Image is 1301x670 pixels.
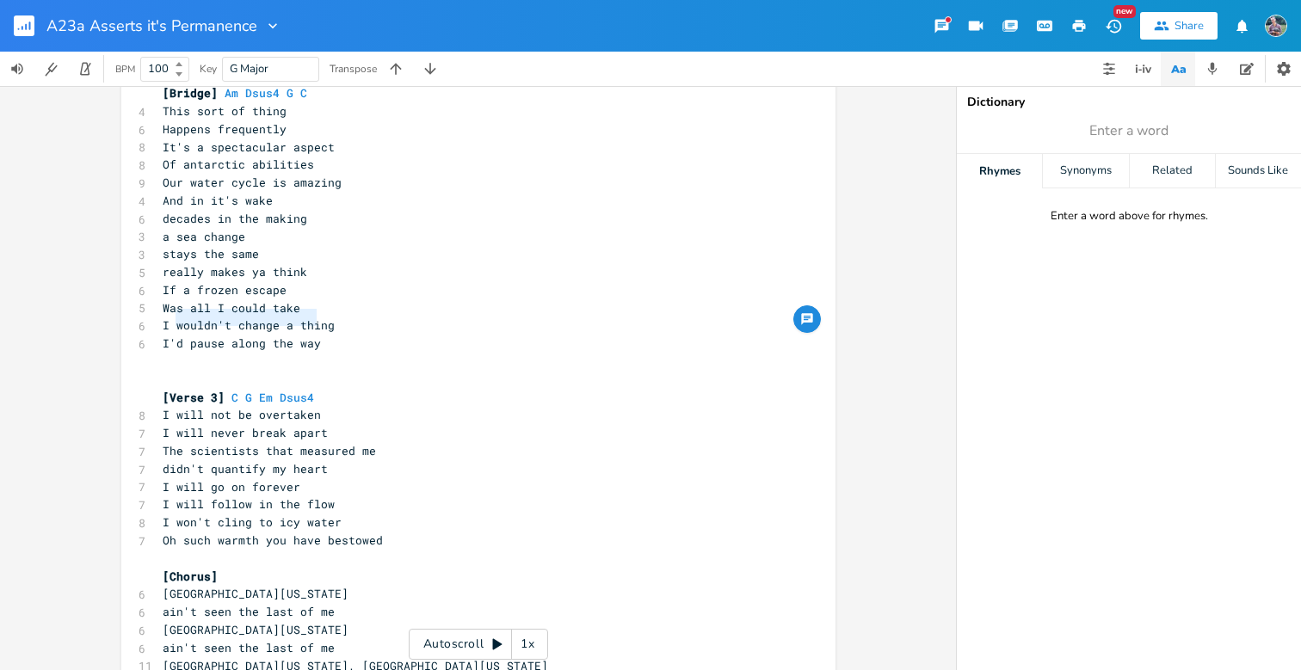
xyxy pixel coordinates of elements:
span: C [300,85,307,101]
div: Dictionary [967,96,1291,108]
span: I'd pause along the way [163,335,321,351]
span: Was all I could take [163,300,300,316]
span: [Verse 3] [163,390,225,405]
span: Dsus4 [280,390,314,405]
span: Our water cycle is amazing [163,175,342,190]
span: ain't seen the last of me [163,604,335,619]
span: Enter a word [1089,121,1168,141]
span: If a frozen escape [163,282,287,298]
span: Am [225,85,238,101]
span: [GEOGRAPHIC_DATA][US_STATE] [163,586,348,601]
img: Jason McVay [1265,15,1287,37]
span: Dsus4 [245,85,280,101]
span: I won't cling to icy water [163,514,342,530]
span: decades in the making [163,211,307,226]
span: A23a Asserts it's Permanence [46,18,257,34]
span: G [245,390,252,405]
span: The scientists that measured me [163,443,376,458]
div: Rhymes [957,154,1042,188]
span: And in it's wake [163,193,273,208]
div: Synonyms [1043,154,1128,188]
span: It's a spectacular aspect [163,139,335,155]
span: ain't seen the last of me [163,640,335,655]
div: Share [1175,18,1204,34]
span: I will go on forever [163,479,300,495]
div: BPM [115,65,135,74]
span: [Chorus] [163,569,218,584]
button: New [1096,10,1131,41]
span: Happens frequently [163,121,287,137]
span: a sea change [163,229,245,244]
span: Em [259,390,273,405]
span: C [231,390,238,405]
span: Of antarctic abilities [163,157,314,172]
span: This sort of thing [163,103,287,119]
span: stays the same [163,246,259,261]
span: didn't quantify my heart [163,461,328,476]
div: Sounds Like [1216,154,1301,188]
div: Transpose [330,64,377,74]
div: 1x [512,629,543,660]
div: Key [200,64,217,74]
span: G [287,85,293,101]
span: I will not be overtaken [163,407,321,422]
div: Autoscroll [409,629,548,660]
button: Share [1140,12,1218,40]
span: [Bridge] [163,85,218,101]
div: Related [1130,154,1215,188]
span: really makes ya think [163,264,307,280]
span: I wouldn't change a thing [163,317,335,333]
span: Oh such warmth you have bestowed [163,532,383,548]
div: Enter a word above for rhymes. [1051,209,1208,224]
span: [GEOGRAPHIC_DATA][US_STATE] [163,622,348,637]
div: New [1113,5,1136,18]
span: I will never break apart [163,425,328,440]
span: I will follow in the flow [163,496,335,512]
span: G Major [230,61,268,77]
